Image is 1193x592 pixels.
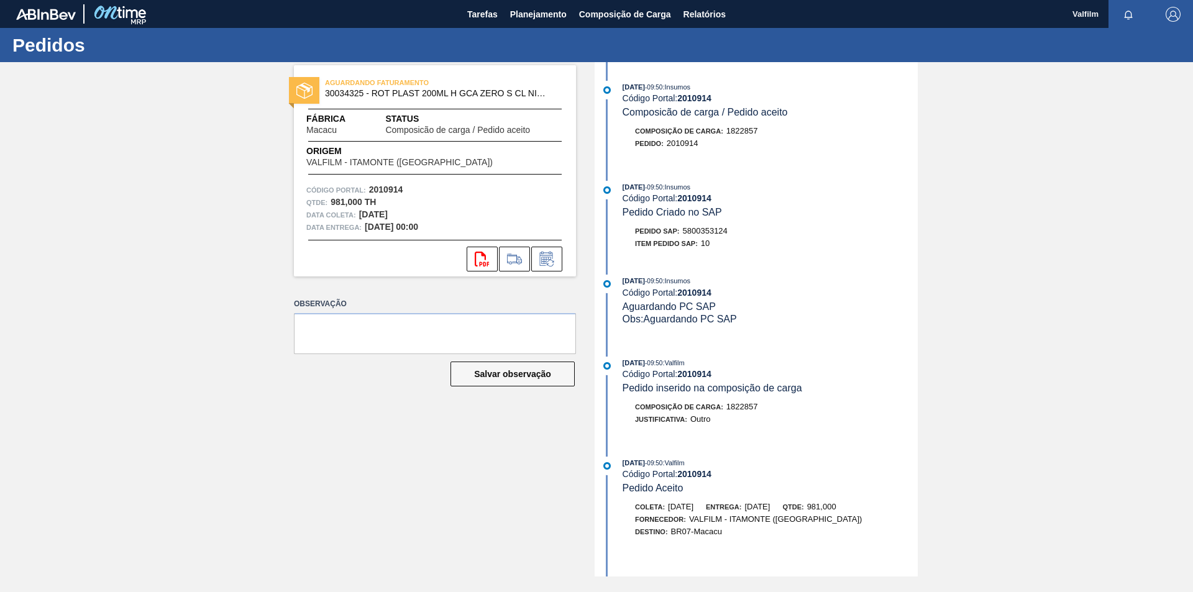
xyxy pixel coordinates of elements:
span: Código Portal: [306,184,366,196]
div: Abrir arquivo PDF [467,247,498,271]
span: : Valfilm [662,459,684,467]
div: Ir para Composição de Carga [499,247,530,271]
span: Pedido inserido na composição de carga [623,383,802,393]
span: Qtde: [782,503,803,511]
span: [DATE] [623,183,645,191]
span: Pedido : [635,140,664,147]
img: atual [603,186,611,194]
strong: 981,000 TH [331,197,376,207]
img: atual [603,280,611,288]
span: - 09:50 [645,360,662,367]
img: atual [603,86,611,94]
strong: 2010914 [677,469,711,479]
label: Observação [294,295,576,313]
div: Código Portal: [623,93,918,103]
span: [DATE] [744,502,770,511]
div: Código Portal: [623,369,918,379]
img: Logout [1166,7,1181,22]
strong: 2010914 [677,369,711,379]
span: AGUARDANDO FATURAMENTO [325,76,499,89]
span: - 09:50 [645,460,662,467]
button: Notificações [1108,6,1148,23]
span: 10 [701,239,710,248]
strong: 2010914 [677,193,711,203]
span: : Valfilm [662,359,684,367]
span: Composição de Carga : [635,127,723,135]
span: Coleta: [635,503,665,511]
strong: 2010914 [677,93,711,103]
span: - 09:50 [645,84,662,91]
span: Origem [306,145,528,158]
span: Data entrega: [306,221,362,234]
span: Data coleta: [306,209,356,221]
span: Fornecedor: [635,516,686,523]
div: Código Portal: [623,288,918,298]
span: : Insumos [662,183,690,191]
span: 2010914 [667,139,698,148]
span: VALFILM - ITAMONTE ([GEOGRAPHIC_DATA]) [689,514,862,524]
strong: [DATE] 00:00 [365,222,418,232]
span: Obs: Aguardando PC SAP [623,314,737,324]
span: BR07-Macacu [671,527,722,536]
span: 1822857 [726,402,758,411]
span: [DATE] [668,502,693,511]
img: atual [603,462,611,470]
img: TNhmsLtSVTkK8tSr43FrP2fwEKptu5GPRR3wAAAABJRU5ErkJggg== [16,9,76,20]
span: Composicão de carga / Pedido aceito [623,107,788,117]
span: Justificativa: [635,416,687,423]
span: Item pedido SAP: [635,240,698,247]
span: : Insumos [662,83,690,91]
img: status [296,83,313,99]
span: Aguardando PC SAP [623,301,716,312]
div: Código Portal: [623,193,918,203]
span: Entrega: [706,503,741,511]
span: Outro [690,414,711,424]
span: Composição de Carga [579,7,671,22]
span: Tarefas [467,7,498,22]
span: [DATE] [623,277,645,285]
button: Salvar observação [450,362,575,386]
span: 5800353124 [683,226,728,235]
span: Fábrica [306,112,376,125]
div: Informar alteração no pedido [531,247,562,271]
span: [DATE] [623,83,645,91]
span: Pedido SAP: [635,227,680,235]
span: Status [385,112,564,125]
span: - 09:50 [645,184,662,191]
span: : Insumos [662,277,690,285]
span: 1822857 [726,126,758,135]
span: Qtde : [306,196,327,209]
span: Pedido Aceito [623,483,683,493]
span: Destino: [635,528,668,535]
span: Composicão de carga / Pedido aceito [385,125,530,135]
span: 981,000 [807,502,836,511]
strong: 2010914 [677,288,711,298]
span: Relatórios [683,7,726,22]
span: Planejamento [510,7,567,22]
span: Composição de Carga : [635,403,723,411]
span: Macacu [306,125,337,135]
div: Código Portal: [623,469,918,479]
span: VALFILM - ITAMONTE ([GEOGRAPHIC_DATA]) [306,158,493,167]
span: Pedido Criado no SAP [623,207,722,217]
img: atual [603,362,611,370]
strong: 2010914 [369,184,403,194]
span: 30034325 - ROT PLAST 200ML H GCA ZERO S CL NIV25 [325,89,551,98]
span: [DATE] [623,359,645,367]
span: - 09:50 [645,278,662,285]
span: [DATE] [623,459,645,467]
strong: [DATE] [359,209,388,219]
h1: Pedidos [12,38,233,52]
